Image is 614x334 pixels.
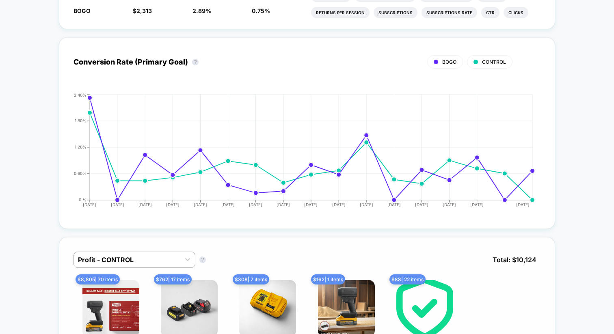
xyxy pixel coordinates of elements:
[249,202,262,207] tspan: [DATE]
[136,7,152,14] span: 2,313
[481,7,499,18] li: Ctr
[311,274,345,284] span: $ 162 | 1 items
[74,7,91,14] span: BOGO
[76,274,120,284] span: $ 8,805 | 70 items
[166,202,179,207] tspan: [DATE]
[154,274,192,284] span: $ 762 | 17 items
[110,202,124,207] tspan: [DATE]
[133,7,152,14] span: $
[387,202,401,207] tspan: [DATE]
[415,202,428,207] tspan: [DATE]
[516,202,530,207] tspan: [DATE]
[74,92,86,97] tspan: 2.40%
[233,274,269,284] span: $ 308 | 7 items
[138,202,151,207] tspan: [DATE]
[199,256,206,263] button: ?
[75,118,86,123] tspan: 1.80%
[277,202,290,207] tspan: [DATE]
[192,7,211,14] span: 2.89 %
[75,144,86,149] tspan: 1.20%
[192,59,199,65] button: ?
[489,252,540,268] span: Total: $ 10,124
[65,93,532,214] div: CONVERSION_RATE
[74,171,86,176] tspan: 0.60%
[252,7,270,14] span: 0.75 %
[504,7,528,18] li: Clicks
[389,274,426,284] span: $ 88 | 22 items
[79,197,86,202] tspan: 0 %
[311,7,370,18] li: Returns Per Session
[422,7,477,18] li: Subscriptions Rate
[194,202,207,207] tspan: [DATE]
[332,202,346,207] tspan: [DATE]
[83,202,96,207] tspan: [DATE]
[305,202,318,207] tspan: [DATE]
[221,202,235,207] tspan: [DATE]
[374,7,417,18] li: Subscriptions
[482,59,506,65] span: CONTROL
[360,202,373,207] tspan: [DATE]
[471,202,484,207] tspan: [DATE]
[442,59,456,65] span: BOGO
[443,202,456,207] tspan: [DATE]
